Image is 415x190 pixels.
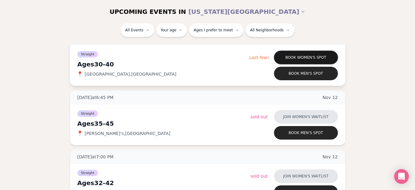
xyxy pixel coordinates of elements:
div: Open Intercom Messenger [394,169,409,184]
span: Sold Out [251,114,268,119]
div: Ages 30-40 [77,60,249,69]
button: Book men's spot [274,126,338,140]
span: Last few! [249,55,269,60]
button: Ages I prefer to meet [189,23,243,37]
button: All Events [121,23,154,37]
span: UPCOMING EVENTS IN [110,7,186,16]
div: Ages 32-42 [77,179,251,187]
span: [DATE] at 6:45 PM [77,94,114,101]
button: Book women's spot [274,51,338,64]
button: Your age [156,23,187,37]
button: Join women's waitlist [274,169,338,183]
span: Nov 12 [323,154,338,160]
span: Straight [77,51,98,57]
span: Ages I prefer to meet [194,28,233,33]
span: [GEOGRAPHIC_DATA] , [GEOGRAPHIC_DATA] [85,71,177,77]
span: Straight [77,110,98,117]
button: All Neighborhoods [246,23,294,37]
span: Straight [77,170,98,176]
span: [DATE] at 7:00 PM [77,154,114,160]
button: Join women's waitlist [274,110,338,124]
span: 📍 [77,131,82,136]
span: Sold Out [251,174,268,179]
span: All Events [125,28,143,33]
span: [PERSON_NAME]'s , [GEOGRAPHIC_DATA] [85,130,170,137]
span: 📍 [77,72,82,77]
span: Your age [161,28,177,33]
button: Book men's spot [274,67,338,80]
button: [US_STATE][GEOGRAPHIC_DATA] [188,5,305,18]
span: All Neighborhoods [250,28,284,33]
div: Ages 35-45 [77,119,251,128]
span: Nov 12 [323,94,338,101]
